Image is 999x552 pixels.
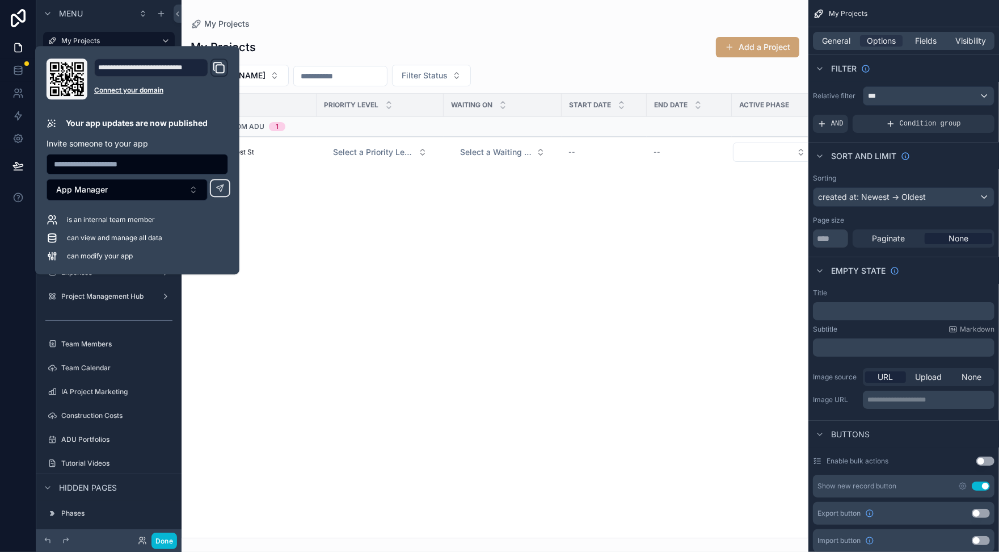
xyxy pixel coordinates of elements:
[872,233,905,244] span: Paginate
[960,325,994,334] span: Markdown
[916,35,937,47] span: Fields
[324,142,436,162] button: Select Button
[654,148,725,157] a: --
[569,101,611,110] span: Start Date
[813,91,858,101] label: Relative filter
[191,65,289,86] button: Select Button
[831,63,857,74] span: Filter
[823,35,851,47] span: General
[323,141,437,163] a: Select Button
[831,150,896,162] span: Sort And Limit
[217,122,264,131] span: Custom ADU
[568,148,575,157] span: --
[739,101,789,110] span: Active Phase
[61,36,152,45] label: My Projects
[43,335,175,353] a: Team Members
[813,187,994,207] button: created at: Newest -> Oldest
[66,118,208,129] p: Your app updates are now published
[204,18,250,30] span: My Projects
[813,288,827,298] label: Title
[817,509,861,518] span: Export button
[43,32,175,50] a: My Projects
[43,287,175,306] a: Project Management Hub
[67,233,162,242] span: can view and manage all data
[61,509,172,518] label: Phases
[916,371,942,383] span: Upload
[867,35,896,47] span: Options
[61,340,172,349] label: Team Members
[813,338,994,357] div: scrollable content
[191,39,256,55] h1: My Projects
[56,184,108,195] span: App Manager
[61,292,157,301] label: Project Management Hub
[831,265,886,277] span: Empty state
[813,325,837,334] label: Subtitle
[813,188,994,206] div: created at: Newest -> Oldest
[654,101,688,110] span: End Date
[151,533,177,549] button: Done
[191,18,250,30] a: My Projects
[333,147,414,158] span: Select a Priority Level
[817,482,896,491] div: Show new record button
[43,359,175,377] a: Team Calendar
[460,147,532,158] span: Select a Waiting on
[949,325,994,334] a: Markdown
[568,148,640,157] a: --
[831,119,844,128] span: AND
[43,454,175,472] a: Tutorial Videos
[43,430,175,449] a: ADU Portfolios
[276,122,279,131] div: 1
[829,9,867,18] span: My Projects
[61,387,172,396] label: IA Project Marketing
[59,8,83,19] span: Menu
[962,371,982,383] span: None
[450,141,555,163] a: Select Button
[324,101,378,110] span: Priority Level
[716,37,799,57] button: Add a Project
[61,435,172,444] label: ADU Portfolios
[827,457,888,466] label: Enable bulk actions
[813,216,844,225] label: Page size
[43,504,175,522] a: Phases
[733,143,815,162] button: Select Button
[863,391,994,409] div: scrollable content
[813,373,858,382] label: Image source
[813,395,858,404] label: Image URL
[47,138,228,149] p: Invite someone to your app
[43,383,175,401] a: IA Project Marketing
[956,35,987,47] span: Visibility
[67,252,133,261] span: can modify your app
[94,58,228,99] div: Domain and Custom Link
[654,148,660,157] span: --
[451,142,554,162] button: Select Button
[813,302,994,320] div: scrollable content
[94,86,228,95] a: Connect your domain
[47,179,208,200] button: Select Button
[451,101,492,110] span: Waiting on
[61,411,172,420] label: Construction Costs
[196,148,310,157] a: [TEST] 123 Test St
[831,429,870,440] span: Buttons
[900,119,961,128] span: Condition group
[813,174,836,183] label: Sorting
[59,482,117,494] span: Hidden pages
[61,363,172,373] label: Team Calendar
[878,371,893,383] span: URL
[67,215,155,224] span: is an internal team member
[43,407,175,425] a: Construction Costs
[402,70,448,81] span: Filter Status
[392,65,471,86] button: Select Button
[949,233,968,244] span: None
[61,459,172,468] label: Tutorial Videos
